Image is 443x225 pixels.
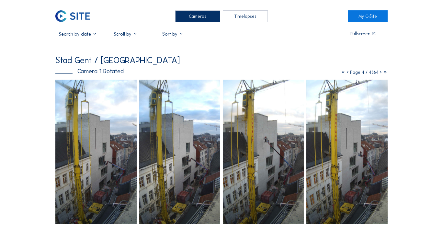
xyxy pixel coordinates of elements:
img: image_53695271 [306,80,388,224]
img: C-SITE Logo [55,10,90,22]
input: Search by date 󰅀 [55,31,101,37]
div: Fullscreen [350,32,370,36]
img: image_53695757 [55,80,137,224]
div: Cameras [175,10,221,22]
div: Camera 1 Rotated [55,68,124,74]
img: image_53695432 [223,80,304,224]
a: My C-Site [348,10,388,22]
span: Page 4 / 4664 [350,70,379,75]
img: image_53695607 [139,80,220,224]
div: Timelapses [223,10,268,22]
div: Stad Gent / [GEOGRAPHIC_DATA] [55,56,180,64]
a: C-SITE Logo [55,10,95,22]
